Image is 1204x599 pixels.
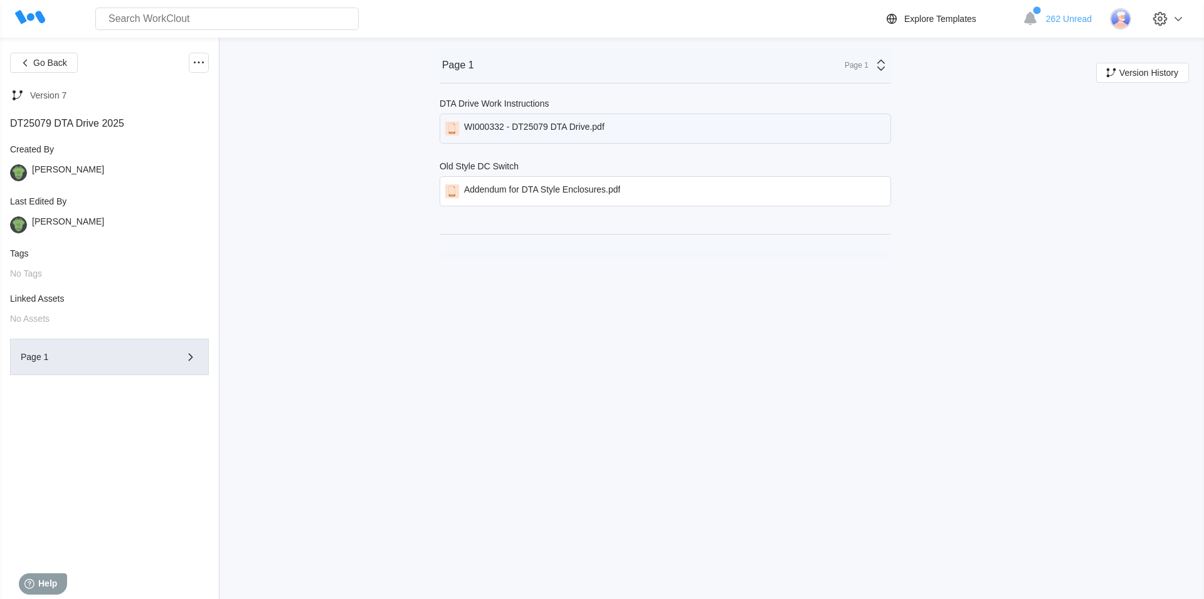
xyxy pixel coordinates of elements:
[32,216,104,233] div: [PERSON_NAME]
[440,98,549,109] div: DTA Drive Work Instructions
[10,216,27,233] img: gator.png
[904,14,976,24] div: Explore Templates
[10,118,209,129] div: DT25079 DTA Drive 2025
[837,61,869,70] div: Page 1
[1096,63,1189,83] button: Version History
[10,294,209,304] div: Linked Assets
[10,196,209,206] div: Last Edited By
[10,268,209,278] div: No Tags
[10,53,78,73] button: Go Back
[1046,14,1092,24] span: 262 Unread
[10,248,209,258] div: Tags
[1119,68,1178,77] span: Version History
[30,90,66,100] div: Version 7
[95,8,359,30] input: Search WorkClout
[32,164,104,181] div: [PERSON_NAME]
[10,144,209,154] div: Created By
[442,60,474,71] div: Page 1
[10,339,209,375] button: Page 1
[10,164,27,181] img: gator.png
[464,122,605,135] div: WI000332 - DT25079 DTA Drive.pdf
[464,184,621,198] div: Addendum for DTA Style Enclosures.pdf
[884,11,1017,26] a: Explore Templates
[1110,8,1131,29] img: user-3.png
[440,161,519,171] div: Old Style DC Switch
[10,314,209,324] div: No Assets
[33,58,67,67] span: Go Back
[21,353,162,361] div: Page 1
